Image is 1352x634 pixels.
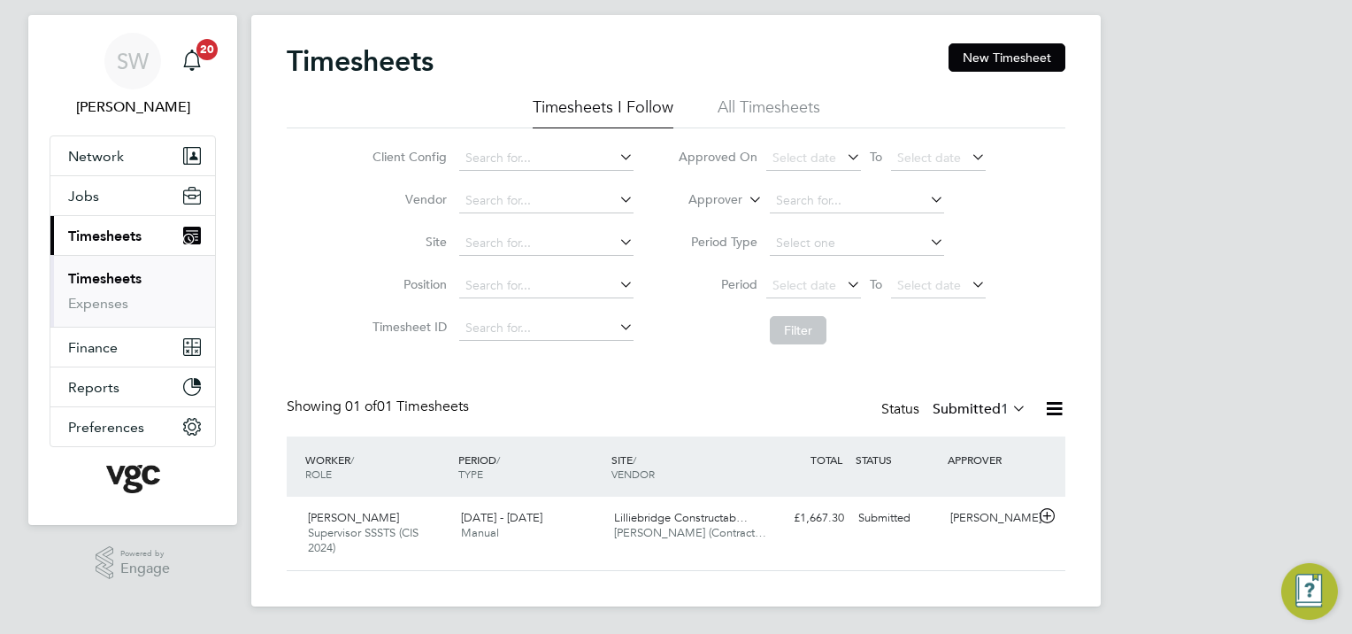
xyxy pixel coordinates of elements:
label: Position [367,276,447,292]
label: Site [367,234,447,250]
span: Finance [68,339,118,356]
label: Timesheet ID [367,319,447,335]
span: 1 [1001,400,1009,418]
button: Jobs [50,176,215,215]
img: vgcgroup-logo-retina.png [106,465,160,493]
label: Period [678,276,757,292]
span: / [633,452,636,467]
span: Lilliebridge Constructab… [614,510,748,525]
input: Search for... [459,274,634,298]
span: [DATE] - [DATE] [461,510,542,525]
input: Search for... [459,146,634,171]
div: PERIOD [454,444,607,490]
span: Select date [897,277,961,293]
a: SW[PERSON_NAME] [50,33,216,118]
div: Showing [287,398,472,416]
span: [PERSON_NAME] [308,510,399,525]
label: Client Config [367,149,447,165]
button: Reports [50,367,215,406]
span: TOTAL [810,452,842,467]
li: Timesheets I Follow [533,97,673,128]
span: ROLE [305,467,332,481]
span: Engage [120,561,170,576]
div: APPROVER [943,444,1035,475]
span: 01 Timesheets [345,398,469,415]
nav: Main navigation [28,15,237,525]
input: Search for... [459,231,634,256]
span: Jobs [68,188,99,205]
div: WORKER [301,444,454,490]
div: [PERSON_NAME] [943,504,1035,533]
span: Manual [461,525,499,540]
input: Search for... [770,189,944,213]
span: Supervisor SSSTS (CIS 2024) [308,525,419,555]
span: To [864,273,887,296]
span: Preferences [68,419,144,436]
span: TYPE [458,467,483,481]
span: Powered by [120,546,170,561]
div: Status [881,398,1030,422]
span: 01 of [345,398,377,415]
div: £1,667.30 [759,504,851,533]
label: Submitted [933,400,1026,418]
button: Filter [770,316,826,344]
span: Reports [68,379,119,396]
label: Approver [663,191,742,209]
li: All Timesheets [718,97,820,128]
span: SW [117,50,149,73]
span: / [496,452,500,467]
div: Submitted [851,504,943,533]
span: Timesheets [68,228,142,244]
input: Search for... [459,189,634,213]
a: 20 [174,33,210,89]
a: Expenses [68,295,128,312]
h2: Timesheets [287,43,434,79]
button: Network [50,136,215,175]
label: Period Type [678,234,757,250]
label: Vendor [367,191,447,207]
span: Network [68,148,124,165]
span: [PERSON_NAME] (Contract… [614,525,766,540]
div: STATUS [851,444,943,475]
a: Powered byEngage [96,546,171,580]
input: Search for... [459,316,634,341]
button: Finance [50,328,215,367]
span: Select date [897,150,961,166]
span: To [864,145,887,168]
button: New Timesheet [949,43,1065,72]
button: Preferences [50,407,215,446]
input: Select one [770,231,944,256]
button: Engage Resource Center [1281,563,1338,620]
div: Timesheets [50,255,215,327]
div: SITE [607,444,760,490]
span: VENDOR [611,467,655,481]
span: Select date [772,150,836,166]
a: Timesheets [68,270,142,287]
span: / [350,452,354,467]
span: Simon Woodcock [50,97,216,118]
button: Timesheets [50,216,215,255]
a: Go to home page [50,465,216,493]
span: 20 [196,39,218,60]
span: Select date [772,277,836,293]
label: Approved On [678,149,757,165]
